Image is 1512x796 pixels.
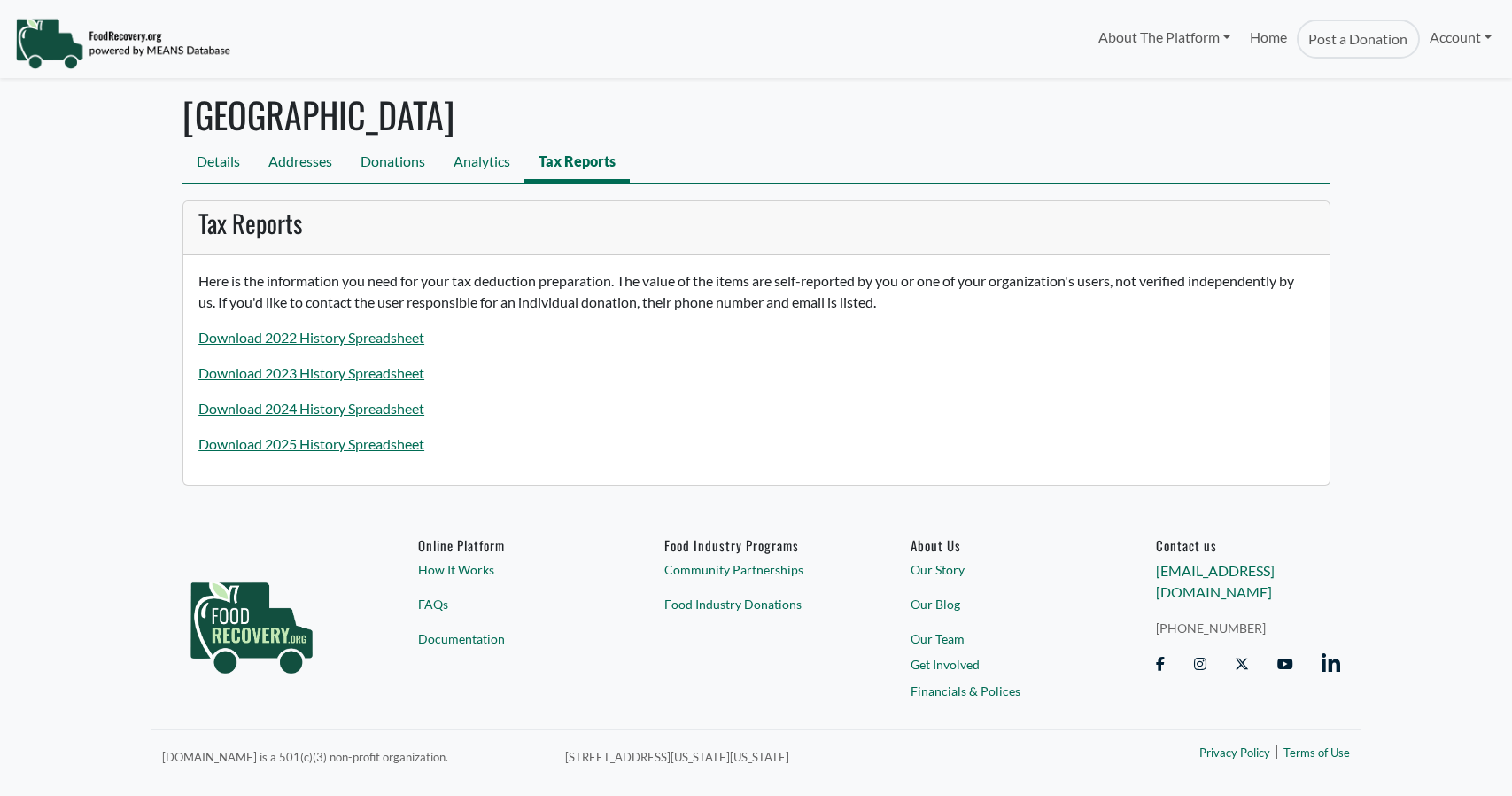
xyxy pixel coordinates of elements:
[911,561,1095,580] a: Our Story
[1088,20,1239,55] a: About The Platform
[198,435,424,452] a: Download 2025 History Spreadsheet
[182,144,254,183] a: Details
[1297,20,1419,59] a: Post a Donation
[198,329,424,346] a: Download 2022 History Spreadsheet
[418,537,602,553] h6: Online Platform
[172,537,331,706] img: food_recovery_green_logo-76242d7a27de7ed26b67be613a865d9c9037ba317089b267e0515145e5e51427.png
[418,595,602,613] a: FAQs
[254,144,346,183] a: Addresses
[1275,741,1279,762] span: |
[565,745,1048,767] p: [STREET_ADDRESS][US_STATE][US_STATE]
[439,144,524,183] a: Analytics
[911,537,1095,553] a: About Us
[1156,537,1340,553] h6: Contact us
[911,656,1095,675] a: Get Involved
[418,629,602,648] a: Documentation
[664,561,849,580] a: Community Partnerships
[1199,745,1270,763] a: Privacy Policy
[1240,20,1297,59] a: Home
[911,629,1095,648] a: Our Team
[198,270,1314,313] p: Here is the information you need for your tax deduction preparation. The value of the items are s...
[182,93,1330,136] h1: [GEOGRAPHIC_DATA]
[1283,745,1350,763] a: Terms of Use
[664,595,849,613] a: Food Industry Donations
[911,682,1095,700] a: Financials & Polices
[418,561,602,580] a: How It Works
[198,400,424,417] a: Download 2024 History Spreadsheet
[346,144,439,183] a: Donations
[1156,619,1340,637] a: [PHONE_NUMBER]
[1420,20,1501,55] a: Account
[524,144,630,183] a: Tax Reports
[664,537,849,553] h6: Food Industry Programs
[198,364,424,381] a: Download 2023 History Spreadsheet
[1156,563,1275,601] a: [EMAIL_ADDRESS][DOMAIN_NAME]
[198,208,1314,238] h3: Tax Reports
[162,745,544,767] p: [DOMAIN_NAME] is a 501(c)(3) non-profit organization.
[15,17,230,70] img: NavigationLogo_FoodRecovery-91c16205cd0af1ed486a0f1a7774a6544ea792ac00100771e7dd3ec7c0e58e41.png
[911,595,1095,613] a: Our Blog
